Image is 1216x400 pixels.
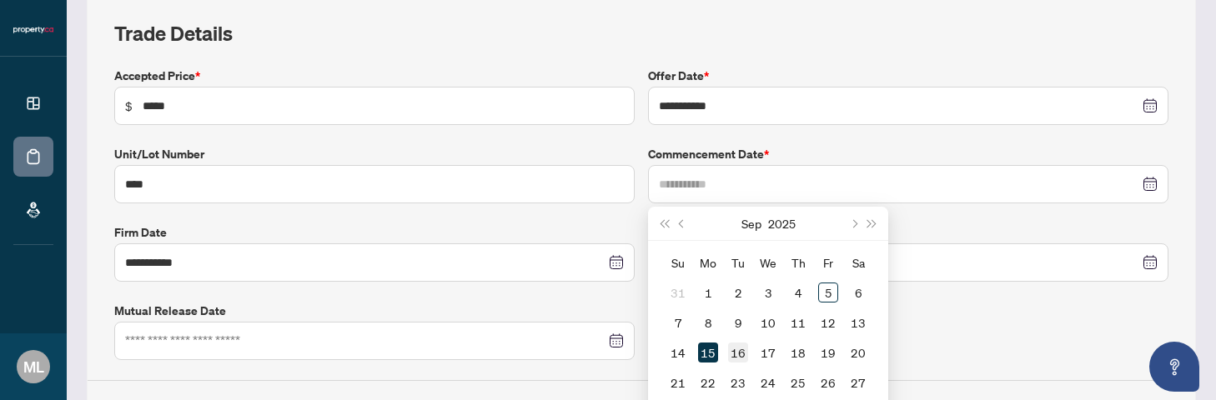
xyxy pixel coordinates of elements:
[693,307,723,337] td: 2025-09-08
[813,247,843,277] th: Fr
[728,282,748,302] div: 2
[698,282,718,302] div: 1
[813,337,843,367] td: 2025-09-19
[693,247,723,277] th: Mo
[23,355,44,378] span: ML
[1149,342,1199,392] button: Open asap
[663,277,693,307] td: 2025-08-31
[768,207,796,240] button: Choose a year
[668,342,688,362] div: 14
[723,247,753,277] th: Tu
[818,342,838,362] div: 19
[728,342,748,362] div: 16
[114,67,635,85] label: Accepted Price
[848,342,868,362] div: 20
[693,277,723,307] td: 2025-09-01
[788,372,808,392] div: 25
[698,342,718,362] div: 15
[698,312,718,332] div: 8
[863,207,882,240] button: Next year (Control + right)
[753,367,783,397] td: 2025-09-24
[813,367,843,397] td: 2025-09-26
[728,372,748,392] div: 23
[818,372,838,392] div: 26
[13,25,53,35] img: logo
[783,247,813,277] th: Th
[663,337,693,367] td: 2025-09-14
[758,282,778,302] div: 3
[813,277,843,307] td: 2025-09-05
[663,367,693,397] td: 2025-09-21
[648,67,1168,85] label: Offer Date
[753,247,783,277] th: We
[673,207,691,240] button: Previous month (PageUp)
[758,342,778,362] div: 17
[788,282,808,302] div: 4
[693,367,723,397] td: 2025-09-22
[728,312,748,332] div: 9
[753,337,783,367] td: 2025-09-17
[813,307,843,337] td: 2025-09-12
[668,282,688,302] div: 31
[844,207,862,240] button: Next month (PageDown)
[723,337,753,367] td: 2025-09-16
[783,277,813,307] td: 2025-09-04
[848,372,868,392] div: 27
[741,207,761,240] button: Choose a month
[663,247,693,277] th: Su
[818,312,838,332] div: 12
[788,312,808,332] div: 11
[783,367,813,397] td: 2025-09-25
[655,207,673,240] button: Last year (Control + left)
[698,372,718,392] div: 22
[848,282,868,302] div: 6
[668,312,688,332] div: 7
[783,307,813,337] td: 2025-09-11
[843,337,873,367] td: 2025-09-20
[114,20,1168,47] h2: Trade Details
[753,307,783,337] td: 2025-09-10
[843,367,873,397] td: 2025-09-27
[114,223,635,242] label: Firm Date
[125,97,133,115] span: $
[648,145,1168,163] label: Commencement Date
[848,312,868,332] div: 13
[723,307,753,337] td: 2025-09-09
[648,223,1168,242] label: Conditional Date
[843,307,873,337] td: 2025-09-13
[818,282,838,302] div: 5
[723,277,753,307] td: 2025-09-02
[693,337,723,367] td: 2025-09-15
[788,342,808,362] div: 18
[758,312,778,332] div: 10
[663,307,693,337] td: 2025-09-07
[753,277,783,307] td: 2025-09-03
[114,145,635,163] label: Unit/Lot Number
[843,247,873,277] th: Sa
[843,277,873,307] td: 2025-09-06
[668,372,688,392] div: 21
[723,367,753,397] td: 2025-09-23
[114,302,635,320] label: Mutual Release Date
[783,337,813,367] td: 2025-09-18
[758,372,778,392] div: 24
